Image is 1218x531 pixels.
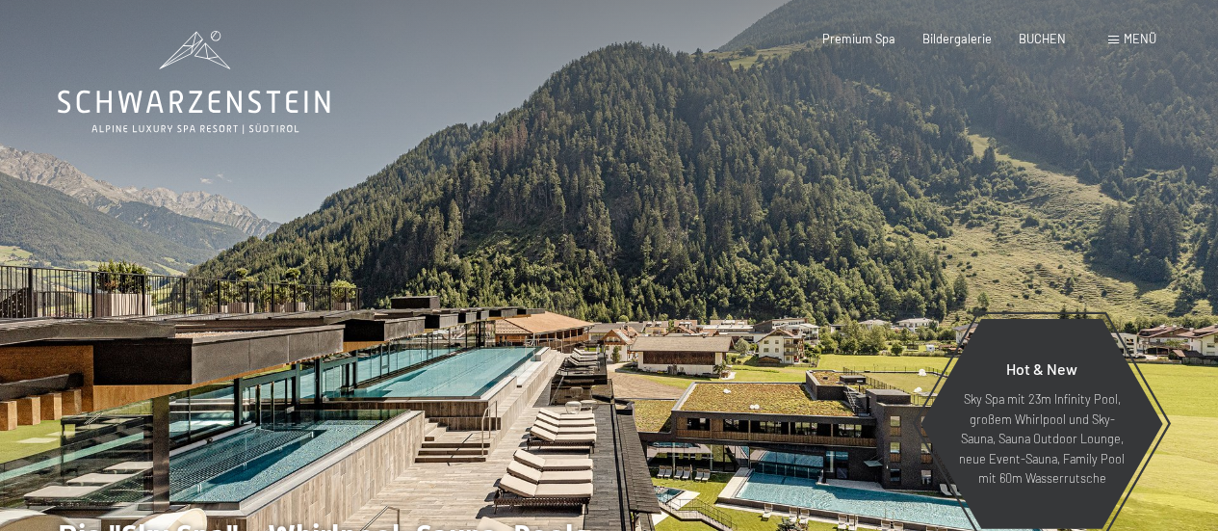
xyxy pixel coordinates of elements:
[1019,31,1066,46] a: BUCHEN
[822,31,895,46] a: Premium Spa
[958,389,1126,488] p: Sky Spa mit 23m Infinity Pool, großem Whirlpool und Sky-Sauna, Sauna Outdoor Lounge, neue Event-S...
[1006,359,1077,378] span: Hot & New
[1124,31,1156,46] span: Menü
[922,31,992,46] a: Bildergalerie
[920,318,1164,530] a: Hot & New Sky Spa mit 23m Infinity Pool, großem Whirlpool und Sky-Sauna, Sauna Outdoor Lounge, ne...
